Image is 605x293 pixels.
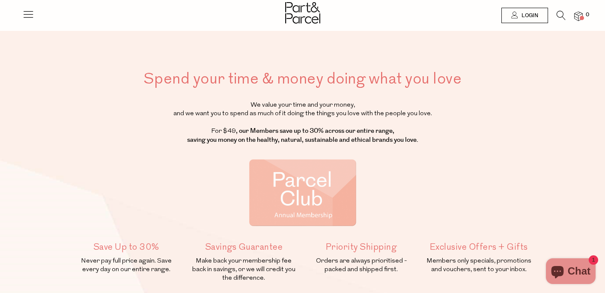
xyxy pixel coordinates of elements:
p: Make back your membership fee back in savings, or we will credit you the difference. [190,257,298,283]
h5: Priority Shipping [307,241,415,254]
strong: , our Members save up to 30% across our entire range, saving you money on the healthy, natural, s... [187,126,418,144]
h1: Spend your time & money doing what you love [72,69,533,89]
h5: Savings Guarantee [190,241,298,254]
p: Never pay full price again. Save every day on our entire range. [72,257,181,274]
span: 0 [584,11,591,19]
h5: Exclusive Offers + Gifts [425,241,533,254]
p: We value your time and your money, and we want you to spend as much of it doing the things you lo... [72,101,533,145]
p: Members only specials, promotions and vouchers, sent to your inbox. [425,257,533,274]
inbox-online-store-chat: Shopify online store chat [543,258,598,286]
h5: Save Up to 30% [72,241,181,254]
a: Login [501,8,548,23]
img: Part&Parcel [285,2,320,24]
a: 0 [574,12,583,21]
span: Login [519,12,538,19]
p: Orders are always prioritised - packed and shipped first. [307,257,415,274]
